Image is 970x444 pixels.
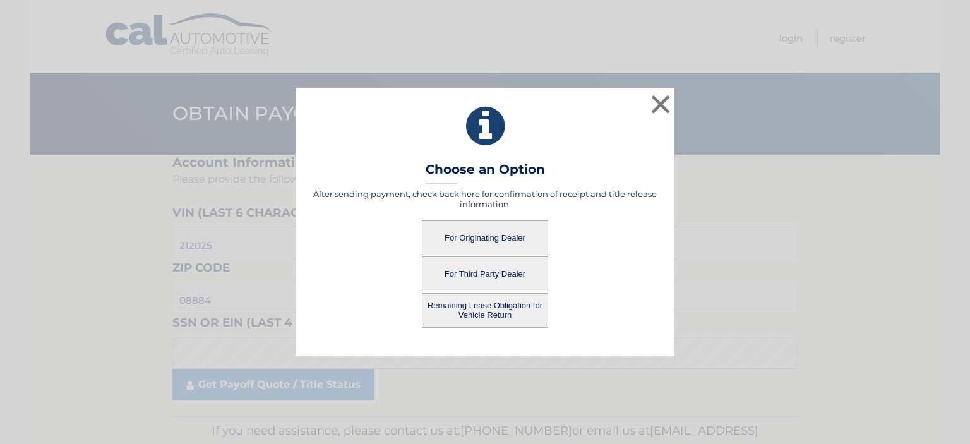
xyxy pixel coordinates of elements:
[311,189,659,209] h5: After sending payment, check back here for confirmation of receipt and title release information.
[422,220,548,255] button: For Originating Dealer
[422,293,548,328] button: Remaining Lease Obligation for Vehicle Return
[648,92,673,117] button: ×
[426,162,545,184] h3: Choose an Option
[422,256,548,291] button: For Third Party Dealer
